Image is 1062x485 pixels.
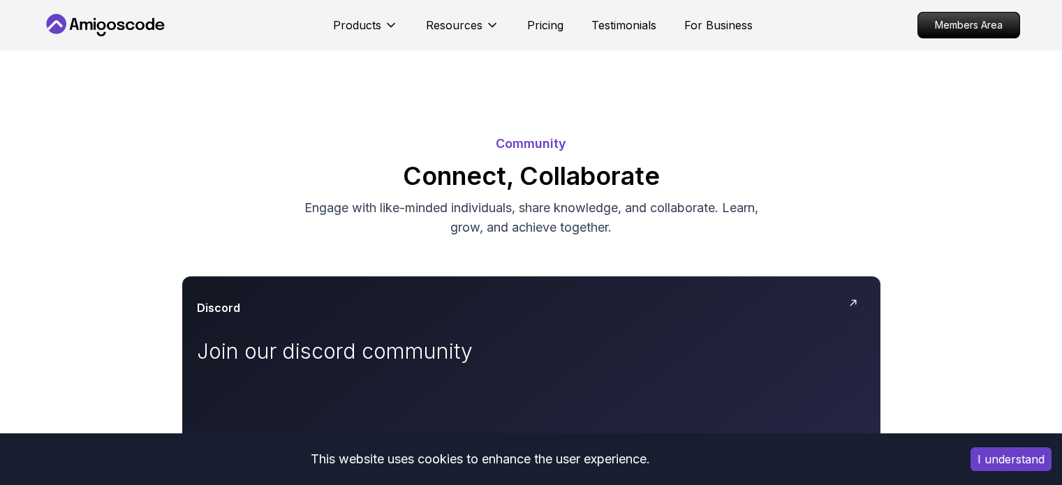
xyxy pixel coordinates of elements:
[527,17,563,33] a: Pricing
[426,17,499,45] button: Resources
[426,17,482,33] p: Resources
[197,299,240,316] h3: Discord
[333,17,398,45] button: Products
[917,12,1020,38] a: Members Area
[971,447,1052,471] button: Accept cookies
[297,198,766,237] p: Engage with like-minded individuals, share knowledge, and collaborate. Learn, grow, and achieve t...
[43,134,1020,154] p: Community
[918,13,1019,38] p: Members Area
[43,162,1020,190] h2: Connect, Collaborate
[10,444,950,475] div: This website uses cookies to enhance the user experience.
[591,17,656,33] a: Testimonials
[197,338,511,364] p: Join our discord community
[684,17,753,33] a: For Business
[333,17,381,33] p: Products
